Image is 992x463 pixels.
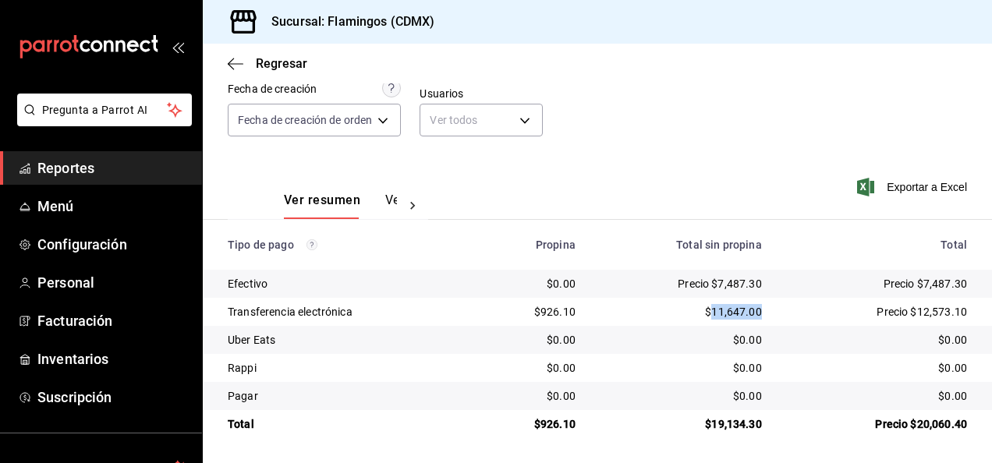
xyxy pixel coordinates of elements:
font: Suscripción [37,389,112,405]
svg: Los pagos realizados con Pay y otras terminales son montos brutos. [306,239,317,250]
button: Pregunta a Parrot AI [17,94,192,126]
h3: Sucursal: Flamingos (CDMX) [259,12,434,31]
font: Reportes [37,160,94,176]
span: Fecha de creación de orden [238,112,372,128]
div: $0.00 [787,332,967,348]
div: Fecha de creación [228,81,317,97]
div: Total [787,239,967,251]
font: Menú [37,198,74,214]
font: Ver resumen [284,193,360,208]
div: $19,134.30 [601,416,762,432]
button: open_drawer_menu [172,41,184,53]
div: $0.00 [488,388,575,404]
div: Precio $20,060.40 [787,416,967,432]
div: $0.00 [601,332,762,348]
font: Personal [37,274,94,291]
div: $0.00 [787,360,967,376]
font: Tipo de pago [228,239,294,251]
button: Ver pagos [385,193,444,219]
button: Exportar a Excel [860,178,967,196]
div: Pestañas de navegación [284,193,397,219]
div: $0.00 [488,332,575,348]
div: Precio $7,487.30 [787,276,967,292]
div: $926.10 [488,304,575,320]
font: Facturación [37,313,112,329]
label: Usuarios [420,88,542,99]
div: $0.00 [787,388,967,404]
div: Pagar [228,388,463,404]
span: Regresar [256,56,307,71]
div: $0.00 [601,388,762,404]
div: Transferencia electrónica [228,304,463,320]
div: Total [228,416,463,432]
div: Ver todos [420,104,542,136]
font: Inventarios [37,351,108,367]
div: Total sin propina [601,239,762,251]
div: Efectivo [228,276,463,292]
span: Pregunta a Parrot AI [42,102,168,118]
div: $0.00 [488,276,575,292]
font: Exportar a Excel [887,181,967,193]
button: Regresar [228,56,307,71]
div: Precio $12,573.10 [787,304,967,320]
div: $11,647.00 [601,304,762,320]
div: $0.00 [488,360,575,376]
div: Propina [488,239,575,251]
div: $0.00 [601,360,762,376]
div: $926.10 [488,416,575,432]
div: Uber Eats [228,332,463,348]
a: Pregunta a Parrot AI [11,113,192,129]
font: Configuración [37,236,127,253]
div: Precio $7,487.30 [601,276,762,292]
div: Rappi [228,360,463,376]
